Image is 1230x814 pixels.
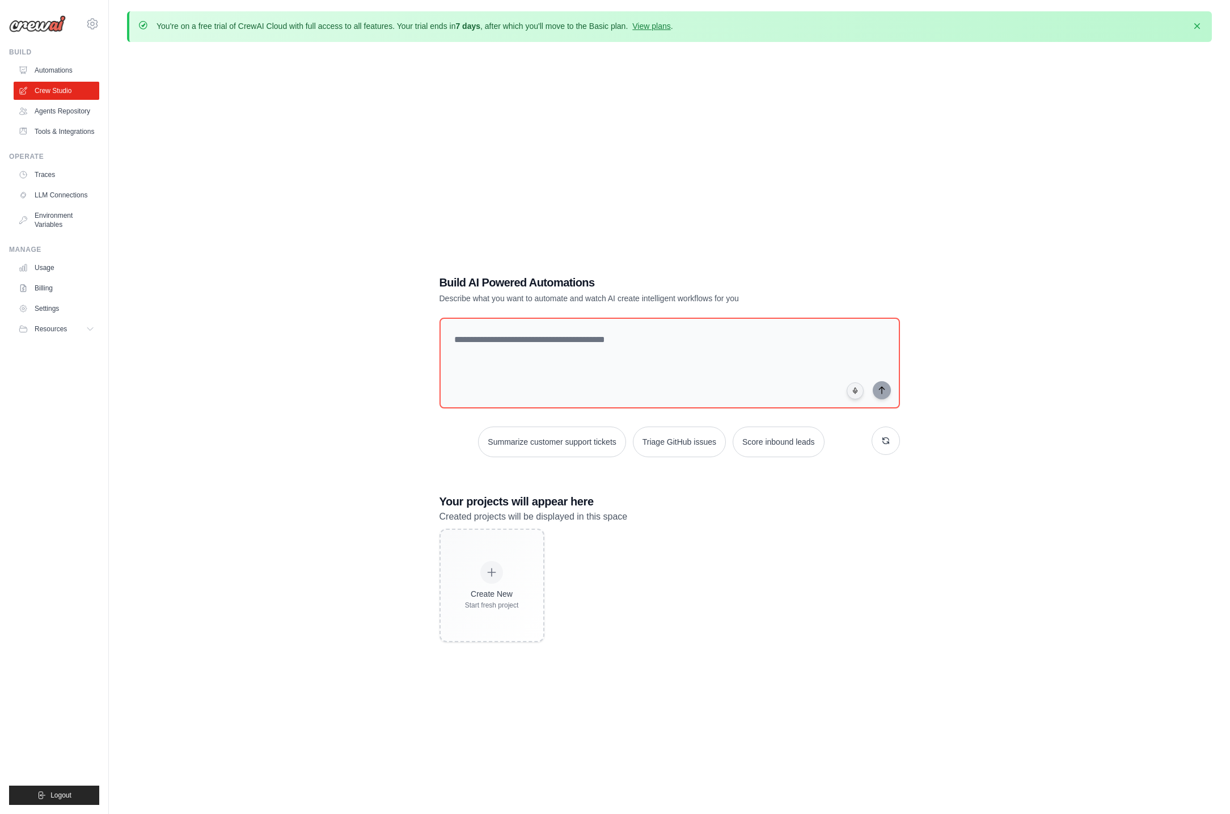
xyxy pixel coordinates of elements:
button: Summarize customer support tickets [478,427,625,457]
a: View plans [632,22,670,31]
h3: Your projects will appear here [439,494,900,509]
div: Start fresh project [465,601,519,610]
a: Automations [14,61,99,79]
a: Billing [14,279,99,297]
div: Build [9,48,99,57]
button: Resources [14,320,99,338]
a: Crew Studio [14,82,99,100]
strong: 7 days [455,22,480,31]
div: Create New [465,588,519,600]
p: You're on a free trial of CrewAI Cloud with full access to all features. Your trial ends in , aft... [157,20,673,32]
span: Logout [50,791,71,800]
a: Environment Variables [14,206,99,234]
button: Triage GitHub issues [633,427,726,457]
div: Manage [9,245,99,254]
a: LLM Connections [14,186,99,204]
a: Settings [14,300,99,318]
img: Logo [9,15,66,32]
div: Operate [9,152,99,161]
button: Score inbound leads [733,427,825,457]
button: Logout [9,786,99,805]
a: Tools & Integrations [14,123,99,141]
h1: Build AI Powered Automations [439,275,821,290]
p: Describe what you want to automate and watch AI create intelligent workflows for you [439,293,821,304]
button: Click to speak your automation idea [847,382,864,399]
span: Resources [35,324,67,334]
button: Get new suggestions [872,427,900,455]
p: Created projects will be displayed in this space [439,509,900,524]
a: Traces [14,166,99,184]
a: Usage [14,259,99,277]
a: Agents Repository [14,102,99,120]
